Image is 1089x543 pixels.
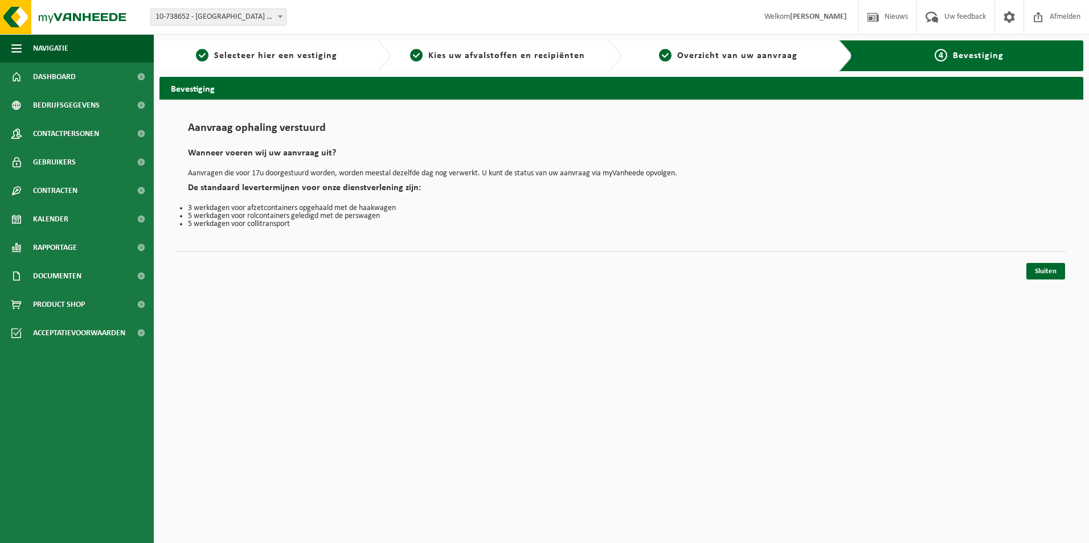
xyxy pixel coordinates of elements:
span: Dashboard [33,63,76,91]
strong: [PERSON_NAME] [790,13,847,21]
p: Aanvragen die voor 17u doorgestuurd worden, worden meestal dezelfde dag nog verwerkt. U kunt de s... [188,170,1055,178]
span: Gebruikers [33,148,76,176]
span: Documenten [33,262,81,290]
span: Rapportage [33,233,77,262]
h2: Wanneer voeren wij uw aanvraag uit? [188,149,1055,164]
li: 5 werkdagen voor collitransport [188,220,1055,228]
span: 4 [935,49,947,61]
span: Selecteer hier een vestiging [214,51,337,60]
span: Product Shop [33,290,85,319]
li: 5 werkdagen voor rolcontainers geledigd met de perswagen [188,212,1055,220]
li: 3 werkdagen voor afzetcontainers opgehaald met de haakwagen [188,204,1055,212]
h2: Bevestiging [159,77,1083,99]
span: Bevestiging [953,51,1004,60]
a: 3Overzicht van uw aanvraag [627,49,830,63]
span: 2 [410,49,423,61]
span: 3 [659,49,672,61]
span: Acceptatievoorwaarden [33,319,125,347]
span: 1 [196,49,208,61]
span: Bedrijfsgegevens [33,91,100,120]
span: Navigatie [33,34,68,63]
span: Contracten [33,176,77,205]
a: Sluiten [1026,263,1065,279]
a: 1Selecteer hier een vestiging [165,49,368,63]
span: Overzicht van uw aanvraag [677,51,797,60]
h2: De standaard levertermijnen voor onze dienstverlening zijn: [188,183,1055,199]
span: Kies uw afvalstoffen en recipiënten [428,51,585,60]
h1: Aanvraag ophaling verstuurd [188,122,1055,140]
span: 10-738652 - ROECOL NV - LOKEREN [150,9,286,26]
span: 10-738652 - ROECOL NV - LOKEREN [151,9,286,25]
span: Contactpersonen [33,120,99,148]
span: Kalender [33,205,68,233]
a: 2Kies uw afvalstoffen en recipiënten [396,49,599,63]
